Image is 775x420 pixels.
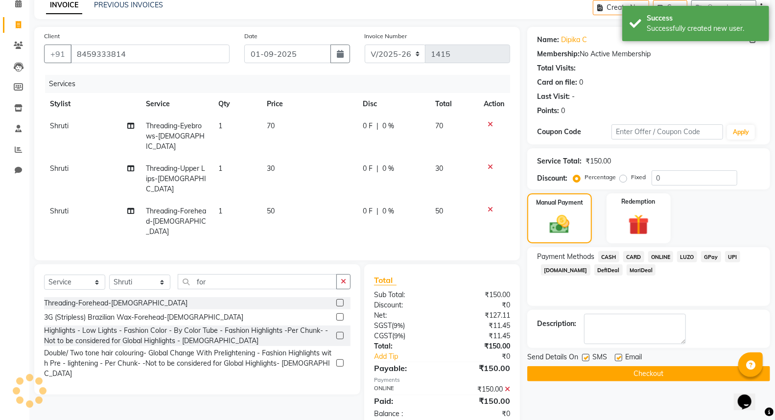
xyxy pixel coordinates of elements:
span: 0 F [363,121,373,131]
div: ₹150.00 [586,156,611,166]
div: ₹150.00 [442,341,517,351]
span: | [376,163,378,174]
input: Enter Offer / Coupon Code [611,124,723,140]
span: UPI [725,251,740,262]
div: ₹127.11 [442,310,517,321]
div: Last Visit: [537,92,570,102]
div: ₹0 [455,351,517,362]
span: 1 [218,121,222,130]
div: Coupon Code [537,127,611,137]
span: 1 [218,164,222,173]
span: 1 [218,207,222,215]
span: 0 % [382,121,394,131]
div: Card on file: [537,77,577,88]
span: | [376,206,378,216]
span: Payment Methods [537,252,594,262]
div: ₹11.45 [442,321,517,331]
label: Client [44,32,60,41]
th: Action [478,93,510,115]
span: SGST [374,321,392,330]
div: Success [647,13,762,23]
div: No Active Membership [537,49,760,59]
div: Discount: [367,300,442,310]
span: Shruti [50,121,69,130]
button: Apply [727,125,755,140]
div: Threading-Forehead-[DEMOGRAPHIC_DATA] [44,298,188,308]
div: Payable: [367,362,442,374]
div: ONLINE [367,384,442,395]
div: ( ) [367,331,442,341]
span: LUZO [677,251,697,262]
span: 50 [435,207,443,215]
div: Net: [367,310,442,321]
div: ₹150.00 [442,384,517,395]
iframe: chat widget [734,381,765,410]
div: Paid: [367,395,442,407]
input: Search or Scan [178,274,337,289]
th: Total [429,93,478,115]
span: 9% [394,322,403,329]
span: Threading-Forehead-[DEMOGRAPHIC_DATA] [146,207,206,236]
th: Price [261,93,357,115]
span: 70 [435,121,443,130]
div: Points: [537,106,559,116]
span: DefiDeal [594,264,623,276]
span: Email [625,352,642,364]
span: | [376,121,378,131]
img: _gift.svg [622,212,656,237]
img: _cash.svg [543,213,576,236]
span: [DOMAIN_NAME] [541,264,590,276]
button: Checkout [527,366,770,381]
span: Total [374,275,397,285]
div: Sub Total: [367,290,442,300]
a: Add Tip [367,351,454,362]
div: ₹11.45 [442,331,517,341]
span: 50 [267,207,275,215]
div: Highlights - Low Lights - Fashion Color - By Color Tube - Fashion Highlights -Per Chunk- -Not to ... [44,326,332,346]
span: CASH [598,251,619,262]
div: ₹0 [442,300,517,310]
span: 9% [394,332,403,340]
div: - [572,92,575,102]
label: Redemption [622,197,656,206]
div: 3G (Stripless) Brazilian Wax-Forehead-[DEMOGRAPHIC_DATA] [44,312,243,323]
th: Qty [212,93,261,115]
label: Percentage [585,173,616,182]
div: 0 [579,77,583,88]
span: Shruti [50,164,69,173]
span: Send Details On [527,352,578,364]
div: Payments [374,376,510,384]
span: SMS [592,352,607,364]
div: ₹0 [442,409,517,419]
span: GPay [701,251,721,262]
span: Shruti [50,207,69,215]
span: Threading-Upper Lips-[DEMOGRAPHIC_DATA] [146,164,206,193]
span: CARD [623,251,644,262]
div: ( ) [367,321,442,331]
div: Service Total: [537,156,582,166]
div: Total: [367,341,442,351]
label: Invoice Number [365,32,407,41]
div: ₹150.00 [442,395,517,407]
div: ₹150.00 [442,290,517,300]
input: Search by Name/Mobile/Email/Code [70,45,230,63]
span: 30 [435,164,443,173]
button: +91 [44,45,71,63]
div: Balance : [367,409,442,419]
div: Membership: [537,49,580,59]
th: Disc [357,93,429,115]
span: MariDeal [627,264,656,276]
div: ₹150.00 [442,362,517,374]
span: 0 F [363,163,373,174]
span: 30 [267,164,275,173]
div: Total Visits: [537,63,576,73]
a: Dipika C [561,35,587,45]
span: 0 F [363,206,373,216]
span: 0 % [382,163,394,174]
div: Successfully created new user. [647,23,762,34]
div: Services [45,75,517,93]
th: Service [140,93,212,115]
th: Stylist [44,93,140,115]
div: Name: [537,35,559,45]
div: Description: [537,319,576,329]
